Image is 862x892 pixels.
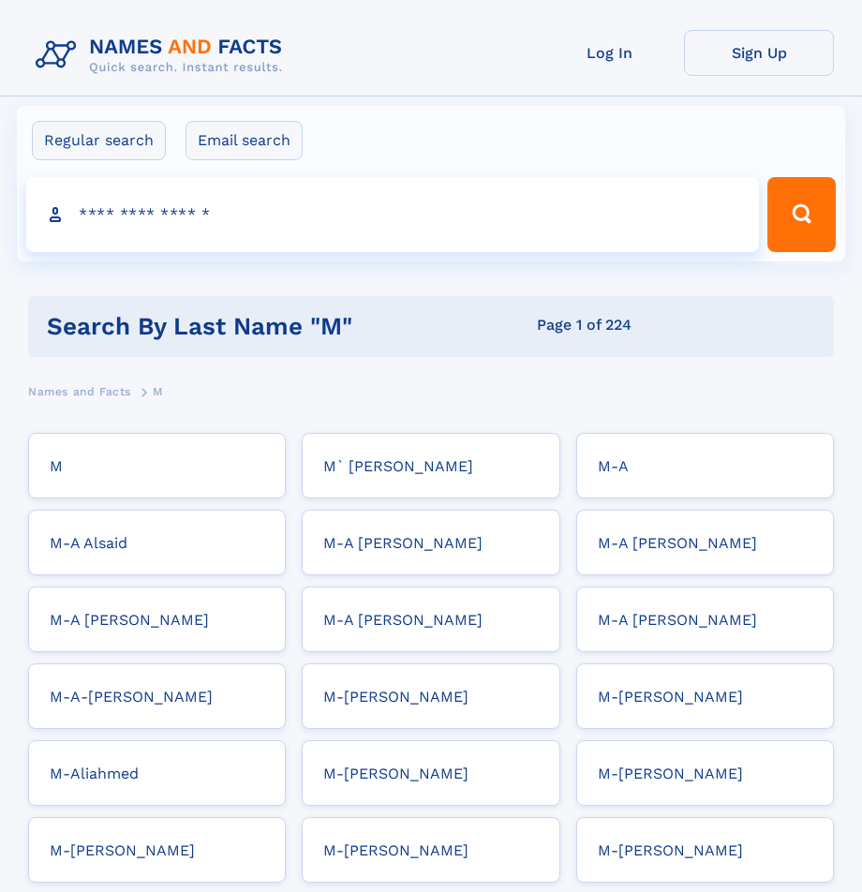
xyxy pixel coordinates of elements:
[28,740,286,806] a: M-Aliahmed
[684,30,834,76] a: Sign Up
[537,315,816,338] div: Page 1 of 224
[534,30,684,76] a: Log In
[153,385,163,398] span: M
[47,315,537,338] h1: Search By last Name "m"
[576,587,834,652] a: M-A [PERSON_NAME]
[50,840,195,859] span: M-[PERSON_NAME]
[598,455,629,475] span: M-A
[598,840,743,859] span: M-[PERSON_NAME]
[50,532,127,552] span: M-A Alsaid
[323,609,483,629] span: M-A [PERSON_NAME]
[28,510,286,575] a: M-A Alsaid
[50,763,139,782] span: M-Aliahmed
[302,510,559,575] a: M-A [PERSON_NAME]
[323,840,468,859] span: M-[PERSON_NAME]
[28,433,286,498] a: M
[323,763,468,782] span: M-[PERSON_NAME]
[186,121,303,160] label: Email search
[26,177,759,252] input: search input
[302,817,559,883] a: M-[PERSON_NAME]
[28,30,298,81] img: Logo Names and Facts
[598,609,757,629] span: M-A [PERSON_NAME]
[302,587,559,652] a: M-A [PERSON_NAME]
[28,817,286,883] a: M-[PERSON_NAME]
[323,532,483,552] span: M-A [PERSON_NAME]
[576,663,834,729] a: M-[PERSON_NAME]
[50,609,209,629] span: M-A [PERSON_NAME]
[767,177,836,252] button: Search Button
[302,663,559,729] a: M-[PERSON_NAME]
[323,455,473,475] span: M` [PERSON_NAME]
[302,740,559,806] a: M-[PERSON_NAME]
[302,433,559,498] a: M` [PERSON_NAME]
[576,433,834,498] a: M-A
[28,663,286,729] a: M-A-[PERSON_NAME]
[28,379,131,403] a: Names and Facts
[598,532,757,552] span: M-A [PERSON_NAME]
[32,121,166,160] label: Regular search
[576,740,834,806] a: M-[PERSON_NAME]
[576,510,834,575] a: M-A [PERSON_NAME]
[28,587,286,652] a: M-A [PERSON_NAME]
[50,455,63,475] span: M
[50,686,213,706] span: M-A-[PERSON_NAME]
[323,686,468,706] span: M-[PERSON_NAME]
[598,686,743,706] span: M-[PERSON_NAME]
[598,763,743,782] span: M-[PERSON_NAME]
[576,817,834,883] a: M-[PERSON_NAME]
